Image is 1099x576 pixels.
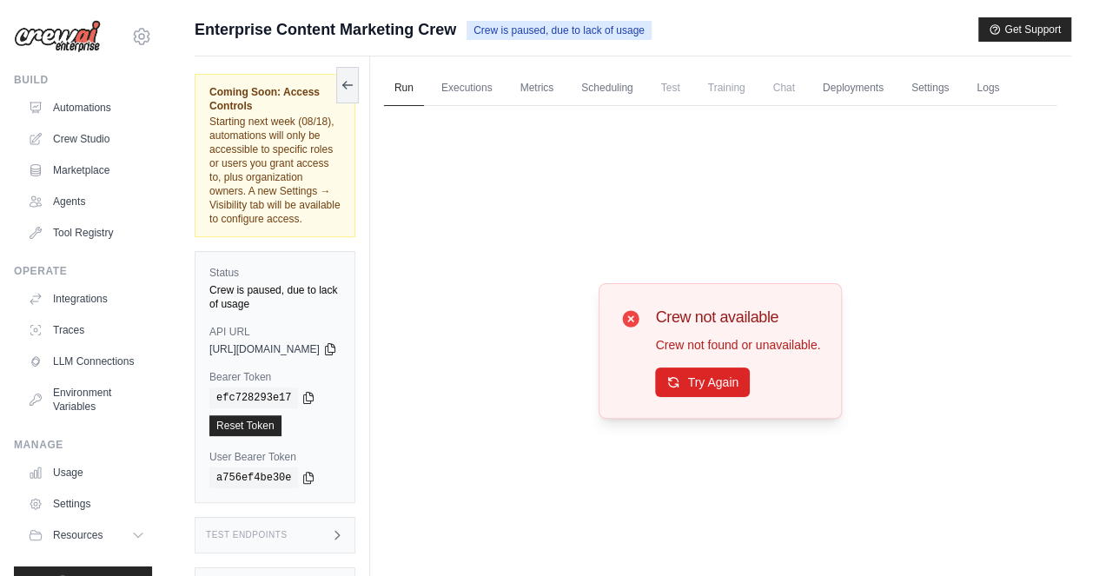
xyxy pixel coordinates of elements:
[53,528,103,542] span: Resources
[21,459,152,487] a: Usage
[571,70,643,107] a: Scheduling
[209,283,341,311] div: Crew is paused, due to lack of usage
[655,336,820,354] p: Crew not found or unavailable.
[655,305,820,329] h3: Crew not available
[21,125,152,153] a: Crew Studio
[195,17,456,42] span: Enterprise Content Marketing Crew
[209,85,341,113] span: Coming Soon: Access Controls
[209,387,298,408] code: efc728293e17
[384,70,424,107] a: Run
[651,70,691,105] span: Test
[812,70,894,107] a: Deployments
[209,325,341,339] label: API URL
[698,70,756,105] span: Training is not available until the deployment is complete
[209,450,341,464] label: User Bearer Token
[901,70,959,107] a: Settings
[763,70,805,105] span: Chat is not available until the deployment is complete
[978,17,1071,42] button: Get Support
[21,316,152,344] a: Traces
[467,21,652,40] span: Crew is paused, due to lack of usage
[21,521,152,549] button: Resources
[209,415,281,436] a: Reset Token
[14,20,101,53] img: Logo
[21,219,152,247] a: Tool Registry
[206,530,288,540] h3: Test Endpoints
[21,379,152,420] a: Environment Variables
[14,73,152,87] div: Build
[209,266,341,280] label: Status
[209,116,341,225] span: Starting next week (08/18), automations will only be accessible to specific roles or users you gr...
[21,94,152,122] a: Automations
[510,70,565,107] a: Metrics
[209,342,320,356] span: [URL][DOMAIN_NAME]
[21,156,152,184] a: Marketplace
[655,367,750,397] button: Try Again
[21,188,152,215] a: Agents
[14,264,152,278] div: Operate
[209,467,298,488] code: a756ef4be30e
[21,285,152,313] a: Integrations
[431,70,503,107] a: Executions
[21,348,152,375] a: LLM Connections
[966,70,1010,107] a: Logs
[14,438,152,452] div: Manage
[21,490,152,518] a: Settings
[209,370,341,384] label: Bearer Token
